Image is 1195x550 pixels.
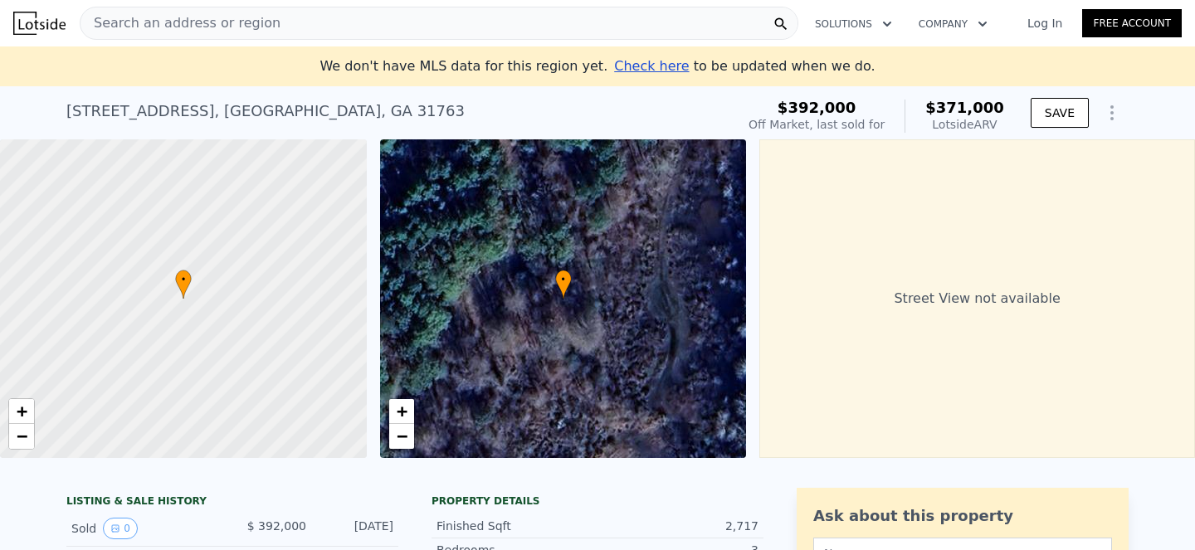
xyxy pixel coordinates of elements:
[905,9,1001,39] button: Company
[555,272,572,287] span: •
[1007,15,1082,32] a: Log In
[925,116,1004,133] div: Lotside ARV
[437,518,597,534] div: Finished Sqft
[396,401,407,421] span: +
[749,116,885,133] div: Off Market, last sold for
[778,99,856,116] span: $392,000
[13,12,66,35] img: Lotside
[1095,96,1129,129] button: Show Options
[432,494,763,508] div: Property details
[759,139,1195,458] div: Street View not available
[319,518,393,539] div: [DATE]
[9,399,34,424] a: Zoom in
[71,518,219,539] div: Sold
[247,519,306,533] span: $ 392,000
[614,56,875,76] div: to be updated when we do.
[17,426,27,446] span: −
[319,56,875,76] div: We don't have MLS data for this region yet.
[175,270,192,299] div: •
[103,518,138,539] button: View historical data
[66,100,465,123] div: [STREET_ADDRESS] , [GEOGRAPHIC_DATA] , GA 31763
[389,399,414,424] a: Zoom in
[17,401,27,421] span: +
[555,270,572,299] div: •
[802,9,905,39] button: Solutions
[396,426,407,446] span: −
[9,424,34,449] a: Zoom out
[925,99,1004,116] span: $371,000
[389,424,414,449] a: Zoom out
[80,13,280,33] span: Search an address or region
[597,518,758,534] div: 2,717
[175,272,192,287] span: •
[66,494,398,511] div: LISTING & SALE HISTORY
[1082,9,1182,37] a: Free Account
[614,58,689,74] span: Check here
[813,504,1112,528] div: Ask about this property
[1031,98,1089,128] button: SAVE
